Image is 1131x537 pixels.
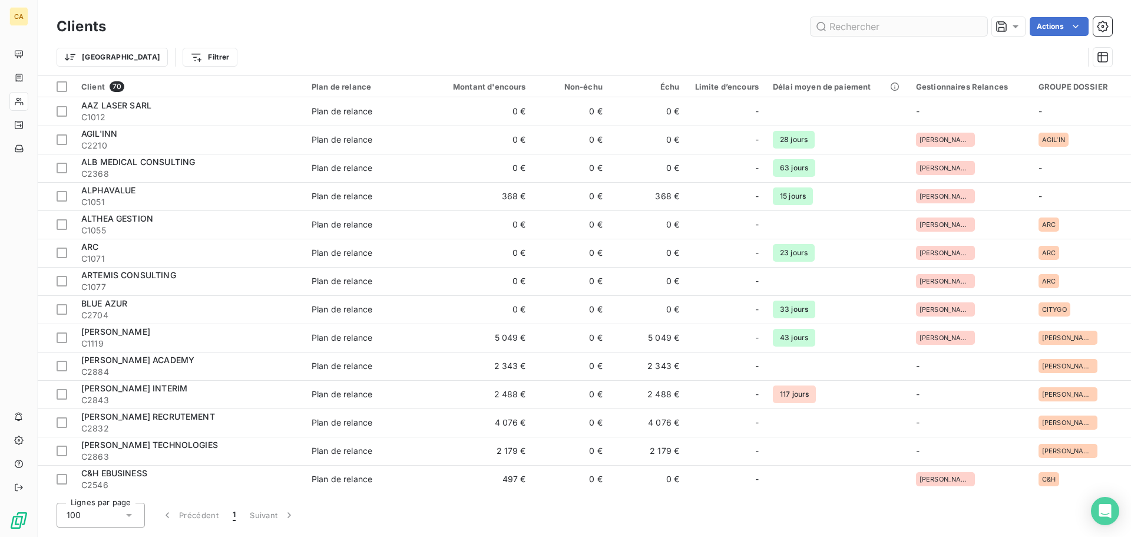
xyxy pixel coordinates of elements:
td: 5 049 € [610,324,686,352]
span: 15 jours [773,187,813,205]
span: - [755,219,759,230]
span: 28 jours [773,131,815,149]
td: 0 € [430,154,533,182]
span: 33 jours [773,301,815,318]
div: GROUPE DOSSIER [1039,82,1124,91]
span: - [1039,163,1042,173]
div: Plan de relance [312,388,372,400]
td: 0 € [610,465,686,493]
span: C2863 [81,451,297,463]
td: 4 076 € [430,408,533,437]
td: 5 049 € [430,324,533,352]
td: 368 € [430,182,533,210]
span: - [1039,191,1042,201]
button: Filtrer [183,48,237,67]
span: - [755,134,759,146]
td: 0 € [533,465,610,493]
td: 0 € [533,295,610,324]
div: CA [9,7,28,26]
span: - [916,446,920,456]
span: AAZ LASER SARL [81,100,151,110]
span: [PERSON_NAME] [920,476,971,483]
div: Délai moyen de paiement [773,82,902,91]
td: 2 179 € [610,437,686,465]
span: [PERSON_NAME] ACADEMY [81,355,194,365]
div: Plan de relance [312,219,372,230]
td: 0 € [430,126,533,154]
span: [PERSON_NAME] [920,136,971,143]
div: Non-échu [540,82,603,91]
td: 0 € [610,154,686,182]
td: 0 € [533,267,610,295]
span: 100 [67,509,81,521]
td: 0 € [610,295,686,324]
span: [PERSON_NAME] [920,221,971,228]
td: 0 € [533,154,610,182]
td: 368 € [610,182,686,210]
span: - [755,247,759,259]
span: 63 jours [773,159,815,177]
span: C1055 [81,225,297,236]
div: Plan de relance [312,247,372,259]
span: - [755,388,759,400]
span: - [755,304,759,315]
span: - [755,332,759,344]
td: 0 € [610,210,686,239]
td: 2 179 € [430,437,533,465]
span: - [916,106,920,116]
td: 0 € [533,210,610,239]
td: 0 € [533,324,610,352]
div: Plan de relance [312,162,372,174]
span: [PERSON_NAME] [920,306,971,313]
span: - [755,162,759,174]
h3: Clients [57,16,106,37]
span: BLUE AZUR [81,298,127,308]
td: 0 € [533,437,610,465]
span: [PERSON_NAME] [920,193,971,200]
span: 43 jours [773,329,815,347]
span: C&H [1042,476,1056,483]
span: - [755,360,759,372]
span: [PERSON_NAME] [1042,419,1094,426]
span: ARC [1042,249,1056,256]
span: 117 jours [773,386,816,403]
td: 2 343 € [430,352,533,380]
td: 0 € [430,97,533,126]
span: C2210 [81,140,297,151]
span: ALPHAVALUE [81,185,136,195]
span: - [755,106,759,117]
button: [GEOGRAPHIC_DATA] [57,48,168,67]
span: C2704 [81,309,297,321]
span: [PERSON_NAME] [920,278,971,285]
span: - [755,473,759,485]
span: [PERSON_NAME] RECRUTEMENT [81,411,215,421]
div: Open Intercom Messenger [1091,497,1119,525]
span: C1051 [81,196,297,208]
span: [PERSON_NAME] [1042,363,1094,370]
span: C2884 [81,366,297,378]
span: C&H EBUSINESS [81,468,147,478]
td: 0 € [533,352,610,380]
span: ARC [81,242,98,252]
td: 0 € [610,239,686,267]
span: - [755,275,759,287]
td: 0 € [533,126,610,154]
td: 4 076 € [610,408,686,437]
span: ARC [1042,221,1056,228]
td: 2 343 € [610,352,686,380]
span: C2843 [81,394,297,406]
span: [PERSON_NAME] TECHNOLOGIES [81,440,218,450]
input: Rechercher [811,17,987,36]
div: Plan de relance [312,417,372,429]
div: Plan de relance [312,304,372,315]
td: 0 € [533,380,610,408]
div: Plan de relance [312,134,372,146]
span: - [755,190,759,202]
td: 0 € [430,267,533,295]
span: ARTEMIS CONSULTING [81,270,176,280]
div: Plan de relance [312,360,372,372]
span: C2368 [81,168,297,180]
span: Client [81,82,105,91]
span: [PERSON_NAME] [920,334,971,341]
div: Plan de relance [312,473,372,485]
